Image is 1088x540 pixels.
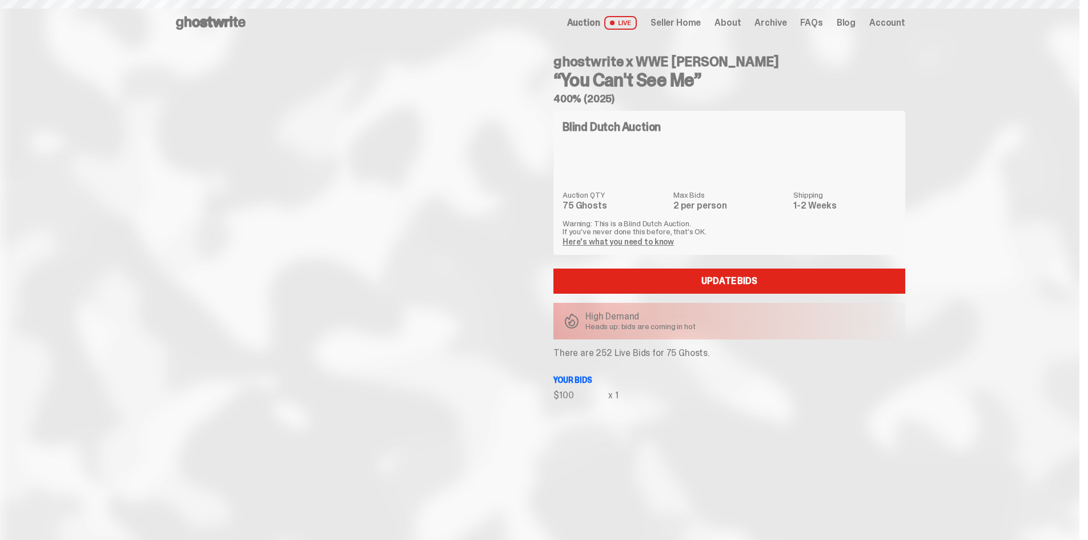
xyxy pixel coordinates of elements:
a: Blog [837,18,856,27]
p: Your bids [553,376,905,384]
p: High Demand [585,312,696,321]
h4: ghostwrite x WWE [PERSON_NAME] [553,55,905,69]
p: Heads up: bids are coming in hot [585,322,696,330]
a: Account [869,18,905,27]
a: About [714,18,741,27]
a: Here's what you need to know [563,237,674,247]
div: x 1 [608,391,619,400]
span: LIVE [604,16,637,30]
dt: Shipping [793,191,896,199]
dt: Max Bids [673,191,786,199]
h5: 400% (2025) [553,94,905,104]
h4: Blind Dutch Auction [563,121,661,133]
span: Auction [567,18,600,27]
dd: 1-2 Weeks [793,201,896,210]
dd: 75 Ghosts [563,201,667,210]
dd: 2 per person [673,201,786,210]
dt: Auction QTY [563,191,667,199]
a: Seller Home [651,18,701,27]
a: FAQs [800,18,822,27]
h3: “You Can't See Me” [553,71,905,89]
p: Warning: This is a Blind Dutch Auction. If you’ve never done this before, that’s OK. [563,219,896,235]
div: $100 [553,391,608,400]
a: Update Bids [553,269,905,294]
a: Auction LIVE [567,16,637,30]
p: There are 252 Live Bids for 75 Ghosts. [553,349,905,358]
a: Archive [754,18,786,27]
